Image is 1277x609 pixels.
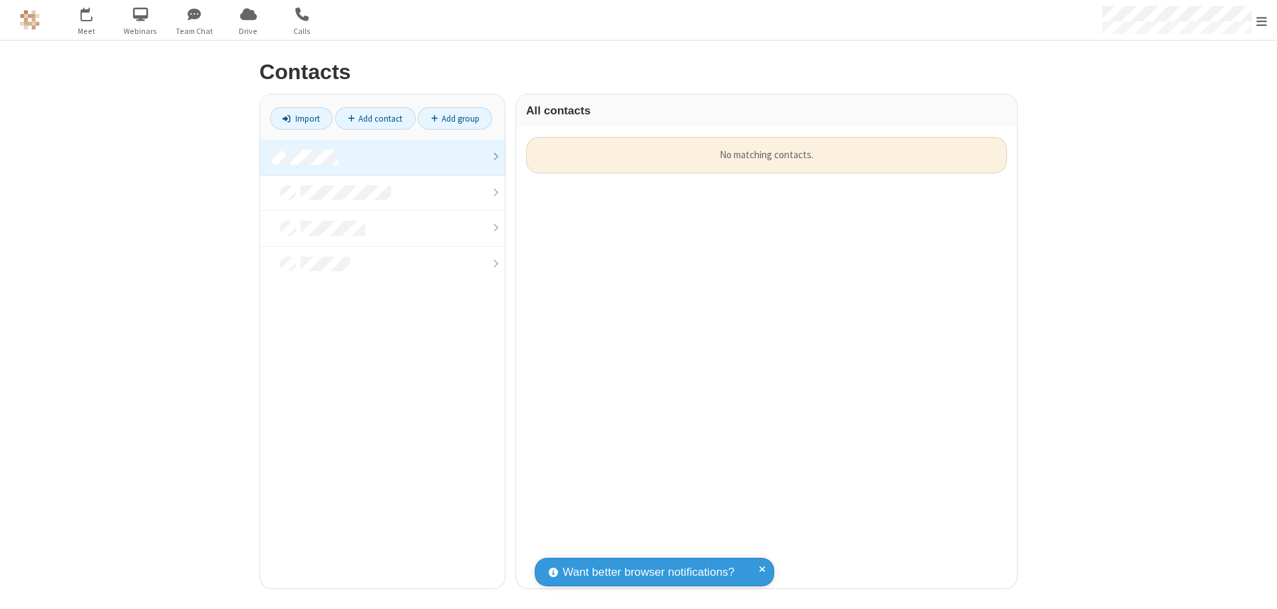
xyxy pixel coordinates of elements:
[418,107,492,130] a: Add group
[335,107,416,130] a: Add contact
[277,25,327,37] span: Calls
[170,25,219,37] span: Team Chat
[526,104,1007,117] h3: All contacts
[62,25,112,37] span: Meet
[20,10,40,30] img: QA Selenium DO NOT DELETE OR CHANGE
[259,61,1018,84] h2: Contacts
[223,25,273,37] span: Drive
[270,107,333,130] a: Import
[526,137,1007,174] div: No matching contacts.
[563,564,734,581] span: Want better browser notifications?
[90,7,98,17] div: 9
[116,25,166,37] span: Webinars
[516,127,1017,588] div: grid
